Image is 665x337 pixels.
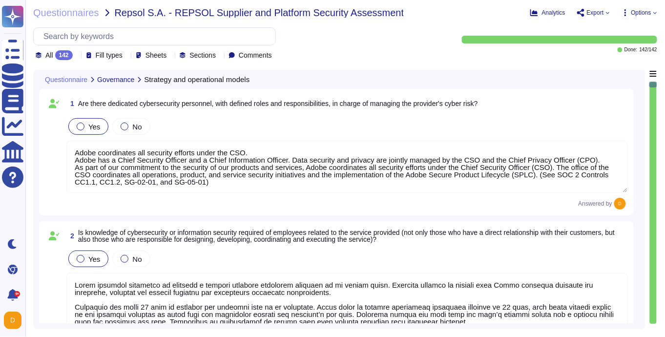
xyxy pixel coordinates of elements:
[640,47,657,52] span: 142 / 142
[96,52,123,59] span: Fill types
[33,8,99,18] span: Questionnaires
[88,123,100,131] span: Yes
[2,310,28,331] button: user
[66,141,628,193] textarea: Adobe coordinates all security efforts under the CSO. Adobe has a Chief Security Officer and a Ch...
[66,232,74,239] span: 2
[45,76,87,83] span: Questionnaire
[78,229,615,243] span: Is knowledge of cybersecurity or information security required of employees related to the servic...
[78,100,478,107] span: Are there dedicated cybersecurity personnel, with defined roles and responsibilities, in charge o...
[39,28,275,45] input: Search by keywords
[88,255,100,263] span: Yes
[4,312,21,329] img: user
[530,9,565,17] button: Analytics
[144,76,249,83] span: Strategy and operational models
[239,52,272,59] span: Comments
[145,52,167,59] span: Sheets
[587,10,604,16] span: Export
[97,76,134,83] span: Governance
[115,8,404,18] span: Repsol S.A. - REPSOL Supplier and Platform Security Assessment
[132,123,142,131] span: No
[45,52,53,59] span: All
[624,47,638,52] span: Done:
[14,291,20,297] div: 9+
[55,50,73,60] div: 142
[66,100,74,107] span: 1
[579,201,612,207] span: Answered by
[189,52,216,59] span: Sections
[631,10,651,16] span: Options
[614,198,626,210] img: user
[132,255,142,263] span: No
[542,10,565,16] span: Analytics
